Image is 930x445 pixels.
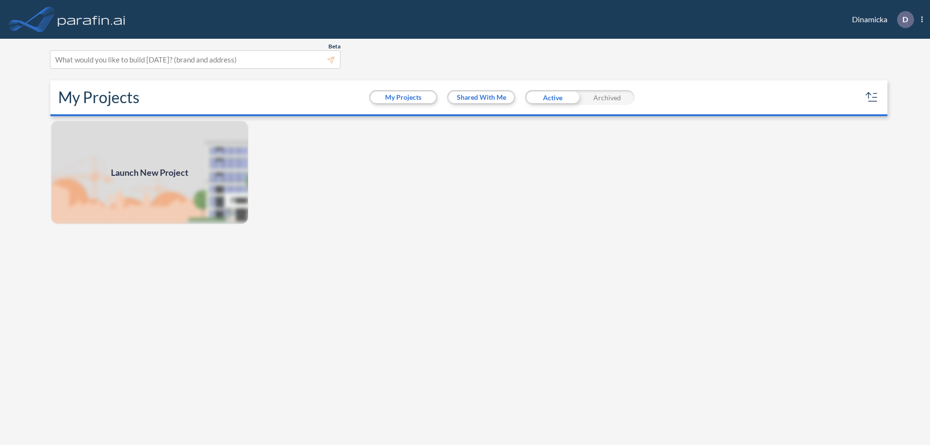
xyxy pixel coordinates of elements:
[111,166,188,179] span: Launch New Project
[864,90,880,105] button: sort
[50,120,249,225] img: add
[449,92,514,103] button: Shared With Me
[328,43,341,50] span: Beta
[56,10,127,29] img: logo
[525,90,580,105] div: Active
[58,88,139,107] h2: My Projects
[580,90,635,105] div: Archived
[837,11,923,28] div: Dinamicka
[371,92,436,103] button: My Projects
[902,15,908,24] p: D
[50,120,249,225] a: Launch New Project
